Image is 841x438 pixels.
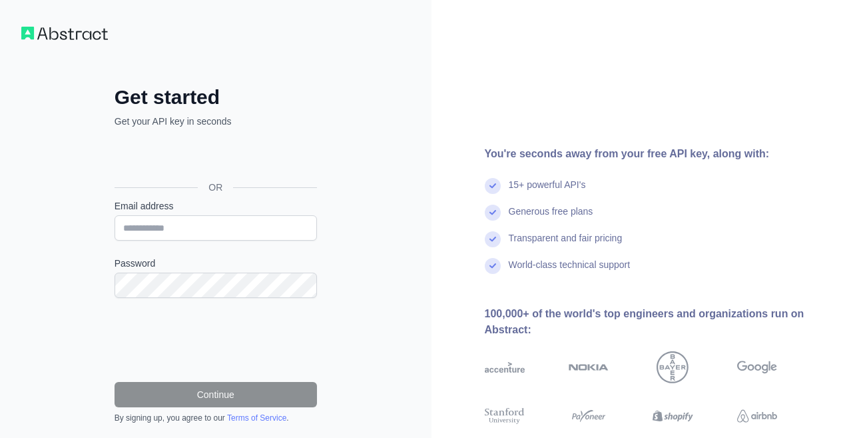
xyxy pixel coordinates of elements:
[569,351,609,383] img: nokia
[21,27,108,40] img: Workflow
[485,205,501,221] img: check mark
[485,406,525,426] img: stanford university
[485,178,501,194] img: check mark
[657,351,689,383] img: bayer
[108,143,321,172] iframe: Sign in with Google Button
[737,406,777,426] img: airbnb
[115,382,317,407] button: Continue
[115,199,317,213] label: Email address
[485,306,820,338] div: 100,000+ of the world's top engineers and organizations run on Abstract:
[115,115,317,128] p: Get your API key in seconds
[115,85,317,109] h2: Get started
[485,351,525,383] img: accenture
[115,413,317,423] div: By signing up, you agree to our .
[485,258,501,274] img: check mark
[737,351,777,383] img: google
[485,146,820,162] div: You're seconds away from your free API key, along with:
[115,257,317,270] label: Password
[485,231,501,247] img: check mark
[198,181,233,194] span: OR
[509,258,631,285] div: World-class technical support
[227,413,286,423] a: Terms of Service
[569,406,609,426] img: payoneer
[653,406,693,426] img: shopify
[509,178,586,205] div: 15+ powerful API's
[509,205,593,231] div: Generous free plans
[115,314,317,366] iframe: reCAPTCHA
[509,231,623,258] div: Transparent and fair pricing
